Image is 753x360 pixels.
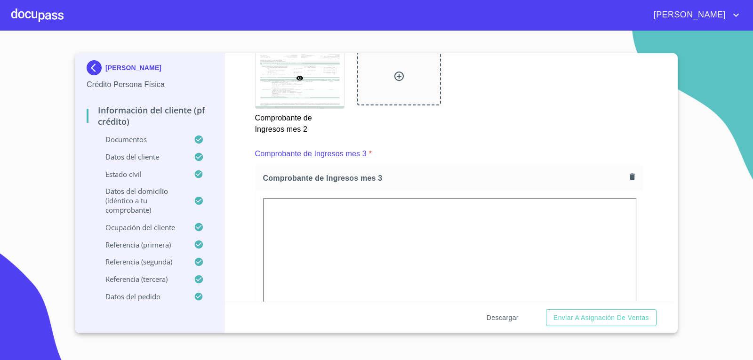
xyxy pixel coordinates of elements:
span: Comprobante de Ingresos mes 3 [263,173,626,183]
div: [PERSON_NAME] [87,60,213,79]
p: Datos del domicilio (idéntico a tu comprobante) [87,186,194,215]
p: Datos del pedido [87,292,194,301]
p: Ocupación del Cliente [87,223,194,232]
p: Referencia (tercera) [87,274,194,284]
p: Datos del cliente [87,152,194,161]
img: Docupass spot blue [87,60,105,75]
p: Comprobante de Ingresos mes 3 [255,148,367,160]
p: Crédito Persona Física [87,79,213,90]
span: Enviar a Asignación de Ventas [553,312,649,324]
button: Descargar [483,309,522,327]
span: [PERSON_NAME] [647,8,730,23]
p: Referencia (segunda) [87,257,194,266]
p: [PERSON_NAME] [105,64,161,72]
p: Comprobante de Ingresos mes 2 [255,109,344,135]
p: Información del cliente (PF crédito) [87,104,213,127]
button: account of current user [647,8,742,23]
p: Referencia (primera) [87,240,194,249]
span: Descargar [487,312,519,324]
button: Enviar a Asignación de Ventas [546,309,657,327]
p: Estado Civil [87,169,194,179]
p: Documentos [87,135,194,144]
